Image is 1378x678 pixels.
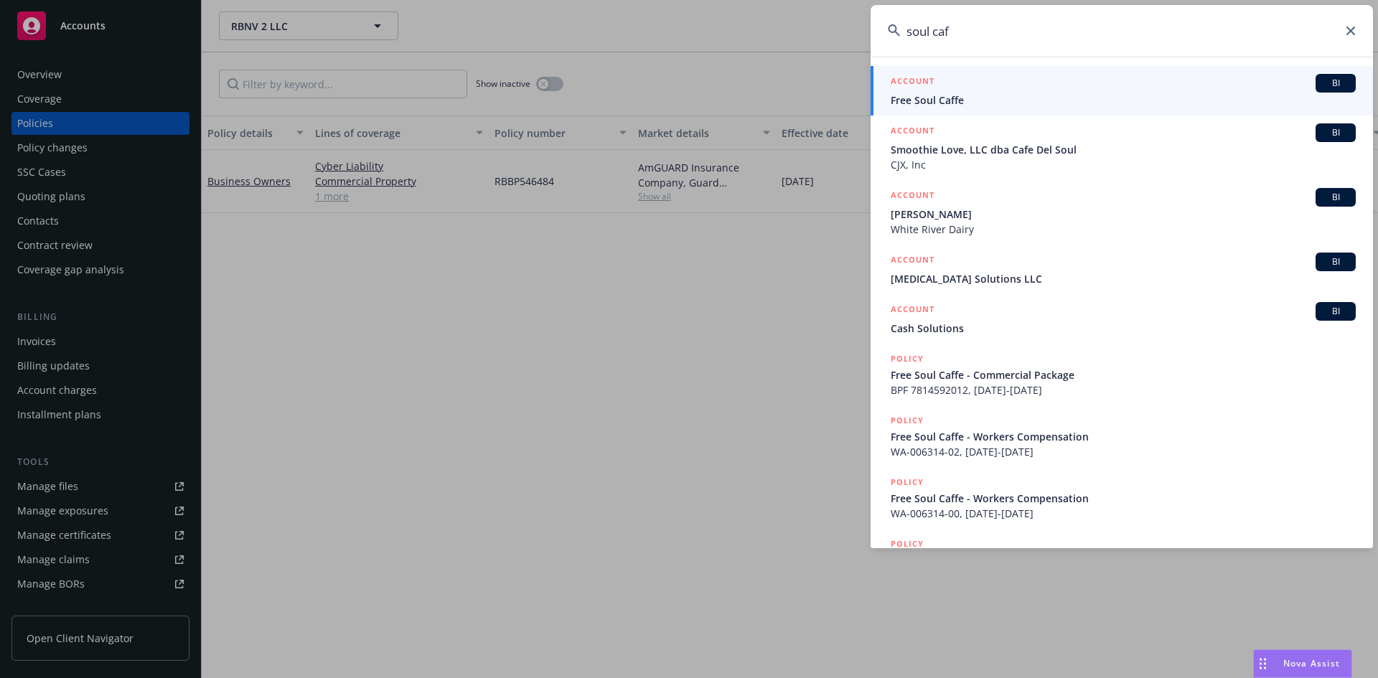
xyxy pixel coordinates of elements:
h5: ACCOUNT [891,188,934,205]
button: Nova Assist [1253,649,1352,678]
span: Free Soul Caffe - Workers Compensation [891,491,1356,506]
div: Drag to move [1254,650,1272,677]
input: Search... [871,5,1373,57]
span: BI [1321,255,1350,268]
h5: POLICY [891,352,924,366]
a: ACCOUNTBISmoothie Love, LLC dba Cafe Del SoulCJX, Inc [871,116,1373,180]
span: BI [1321,126,1350,139]
h5: ACCOUNT [891,123,934,141]
span: BPF 7814592012, [DATE]-[DATE] [891,382,1356,397]
h5: POLICY [891,475,924,489]
span: BI [1321,77,1350,90]
span: BI [1321,305,1350,318]
h5: ACCOUNT [891,253,934,270]
span: Cash Solutions [891,321,1356,336]
h5: POLICY [891,413,924,428]
a: ACCOUNTBI[MEDICAL_DATA] Solutions LLC [871,245,1373,294]
a: ACCOUNTBI[PERSON_NAME]White River Dairy [871,180,1373,245]
span: Free Soul Caffe - Workers Compensation [891,429,1356,444]
span: BI [1321,191,1350,204]
a: POLICYFree Soul Caffe - Workers CompensationWA-006314-00, [DATE]-[DATE] [871,467,1373,529]
a: ACCOUNTBICash Solutions [871,294,1373,344]
span: Free Soul Caffe - Commercial Package [891,367,1356,382]
a: POLICY [871,529,1373,590]
span: WA-006314-02, [DATE]-[DATE] [891,444,1356,459]
span: WA-006314-00, [DATE]-[DATE] [891,506,1356,521]
span: Smoothie Love, LLC dba Cafe Del Soul [891,142,1356,157]
h5: ACCOUNT [891,74,934,91]
h5: ACCOUNT [891,302,934,319]
span: Free Soul Caffe [891,93,1356,108]
span: White River Dairy [891,222,1356,237]
a: POLICYFree Soul Caffe - Commercial PackageBPF 7814592012, [DATE]-[DATE] [871,344,1373,405]
span: [MEDICAL_DATA] Solutions LLC [891,271,1356,286]
h5: POLICY [891,537,924,551]
span: Nova Assist [1283,657,1340,669]
a: POLICYFree Soul Caffe - Workers CompensationWA-006314-02, [DATE]-[DATE] [871,405,1373,467]
span: CJX, Inc [891,157,1356,172]
a: ACCOUNTBIFree Soul Caffe [871,66,1373,116]
span: [PERSON_NAME] [891,207,1356,222]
